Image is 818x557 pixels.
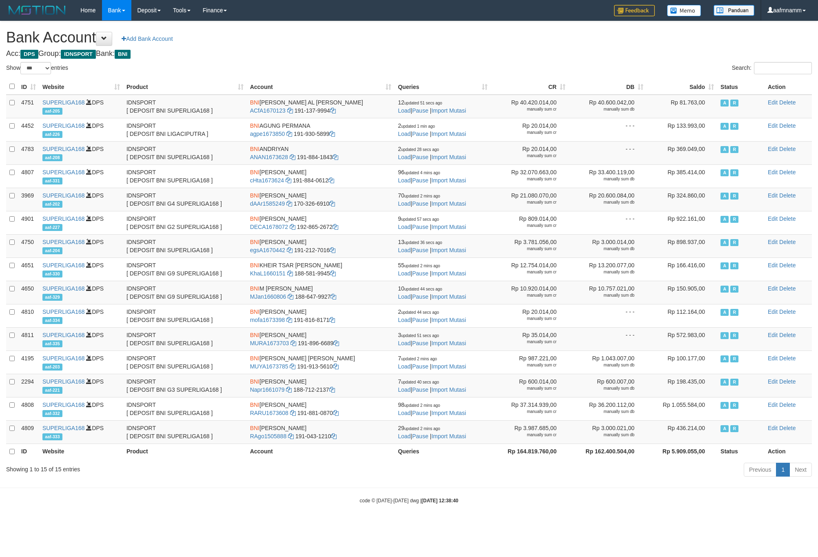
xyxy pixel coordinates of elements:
[42,215,85,222] a: SUPERLIGA168
[779,99,796,106] a: Delete
[329,131,335,137] a: Copy 1919305899 to clipboard
[250,386,285,393] a: Napr1661079
[250,154,288,160] a: ANAN1673628
[250,239,259,245] span: BNI
[398,293,410,300] a: Load
[569,164,647,188] td: Rp 33.400.119,00
[18,79,39,95] th: ID: activate to sort column ascending
[287,247,293,253] a: Copy egsA1670442 to clipboard
[569,234,647,257] td: Rp 3.000.014,00
[123,141,247,164] td: IDNSPORT [ DEPOSIT BNI SUPERLIGA168 ]
[250,224,288,230] a: DECA1678072
[412,433,428,439] a: Pause
[42,154,62,161] span: aaf-208
[431,200,466,207] a: Import Mutasi
[569,79,647,95] th: DB: activate to sort column ascending
[247,188,395,211] td: [PERSON_NAME] 170-326-6910
[287,107,293,114] a: Copy ACfA1670123 to clipboard
[730,286,738,293] span: Running
[42,402,85,408] a: SUPERLIGA168
[765,79,812,95] th: Action
[431,177,466,184] a: Import Mutasi
[744,463,776,477] a: Previous
[39,141,123,164] td: DPS
[286,200,292,207] a: Copy dAAr1585249 to clipboard
[42,122,85,129] a: SUPERLIGA168
[412,410,428,416] a: Pause
[42,201,62,208] span: aaf-202
[290,410,296,416] a: Copy RARU1673608 to clipboard
[286,177,291,184] a: Copy cHta1673624 to clipboard
[768,378,778,385] a: Edit
[491,257,569,281] td: Rp 12.754.014,00
[115,50,131,59] span: BNI
[779,355,796,362] a: Delete
[42,192,85,199] a: SUPERLIGA168
[720,216,729,223] span: Active
[247,79,395,95] th: Account: activate to sort column ascending
[250,262,259,269] span: BNI
[18,118,39,141] td: 4452
[768,262,778,269] a: Edit
[647,164,717,188] td: Rp 385.414,00
[768,425,778,431] a: Edit
[569,281,647,304] td: Rp 10.757.021,00
[290,154,295,160] a: Copy ANAN1673628 to clipboard
[42,247,62,254] span: aaf-204
[20,50,38,59] span: DPS
[398,169,440,175] span: 96
[412,293,428,300] a: Pause
[247,164,395,188] td: [PERSON_NAME] 191-884-0612
[333,224,338,230] a: Copy 1928652672 to clipboard
[569,188,647,211] td: Rp 20.600.084,00
[494,176,556,182] div: manually sum cr
[42,239,85,245] a: SUPERLIGA168
[431,293,466,300] a: Import Mutasi
[329,386,335,393] a: Copy 1887122137 to clipboard
[247,281,395,304] td: M [PERSON_NAME] 188-647-9927
[720,193,729,200] span: Active
[329,200,335,207] a: Copy 1703266910 to clipboard
[42,99,85,106] a: SUPERLIGA168
[398,215,439,222] span: 9
[491,79,569,95] th: CR: activate to sort column ascending
[404,101,442,105] span: updated 51 secs ago
[491,234,569,257] td: Rp 3.781.056,00
[647,211,717,234] td: Rp 922.161,00
[330,107,336,114] a: Copy 1911379994 to clipboard
[250,146,259,152] span: BNI
[398,433,410,439] a: Load
[39,118,123,141] td: DPS
[491,164,569,188] td: Rp 32.070.663,00
[779,169,796,175] a: Delete
[18,234,39,257] td: 4750
[398,200,410,207] a: Load
[717,79,765,95] th: Status
[398,99,442,106] span: 12
[412,131,428,137] a: Pause
[42,285,85,292] a: SUPERLIGA168
[732,62,812,74] label: Search:
[39,234,123,257] td: DPS
[398,262,466,277] span: | |
[779,332,796,338] a: Delete
[491,211,569,234] td: Rp 809.014,00
[250,107,286,114] a: ACfA1670123
[730,262,738,269] span: Running
[779,262,796,269] a: Delete
[288,433,294,439] a: Copy RAgo1505888 to clipboard
[398,107,410,114] a: Load
[250,215,259,222] span: BNI
[431,224,466,230] a: Import Mutasi
[491,281,569,304] td: Rp 10.920.014,00
[768,146,778,152] a: Edit
[398,146,466,160] span: | |
[412,386,428,393] a: Pause
[328,177,334,184] a: Copy 1918840612 to clipboard
[398,285,442,292] span: 10
[247,141,395,164] td: ANDRIYAN 191-884-1843
[572,176,634,182] div: manually sum db
[647,79,717,95] th: Saldo: activate to sort column ascending
[6,50,812,58] h4: Acc: Group: Bank:
[247,211,395,234] td: [PERSON_NAME] 192-865-2672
